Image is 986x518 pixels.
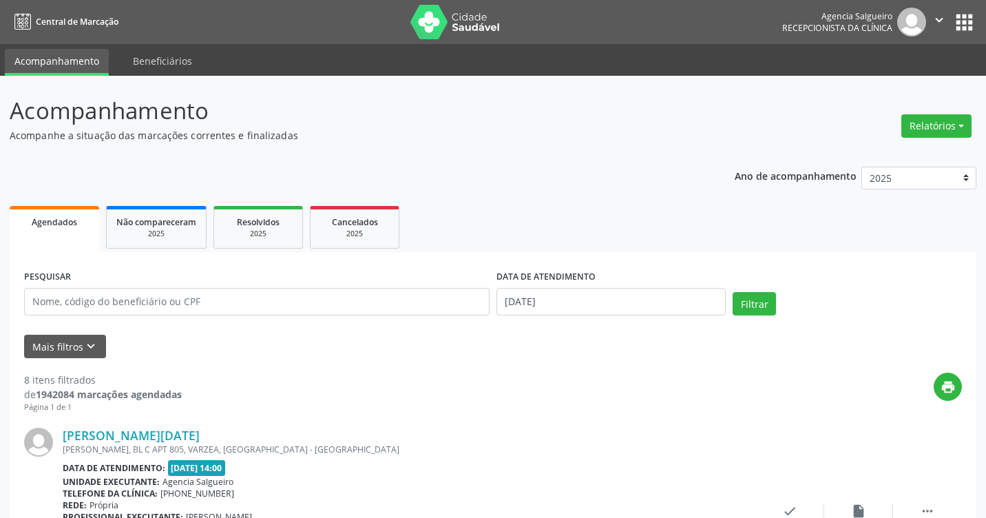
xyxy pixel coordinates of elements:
i: keyboard_arrow_down [83,339,98,354]
button: Relatórios [901,114,972,138]
button: apps [952,10,976,34]
button:  [926,8,952,37]
span: [DATE] 14:00 [168,460,226,476]
span: Central de Marcação [36,16,118,28]
div: 2025 [116,229,196,239]
div: Agencia Salgueiro [782,10,892,22]
img: img [24,428,53,457]
a: Central de Marcação [10,10,118,33]
label: DATA DE ATENDIMENTO [496,267,596,288]
div: [PERSON_NAME], BL C APT 805, VARZEA, [GEOGRAPHIC_DATA] - [GEOGRAPHIC_DATA] [63,444,755,455]
span: Recepcionista da clínica [782,22,892,34]
div: 2025 [224,229,293,239]
span: Agendados [32,216,77,228]
div: Página 1 de 1 [24,402,182,413]
p: Acompanhe a situação das marcações correntes e finalizadas [10,128,686,143]
button: print [934,373,962,401]
b: Data de atendimento: [63,462,165,474]
i: print [941,380,956,395]
b: Rede: [63,499,87,511]
div: 8 itens filtrados [24,373,182,387]
a: Acompanhamento [5,49,109,76]
div: de [24,387,182,402]
span: Resolvidos [237,216,280,228]
span: Cancelados [332,216,378,228]
img: img [897,8,926,37]
input: Nome, código do beneficiário ou CPF [24,288,490,315]
span: Não compareceram [116,216,196,228]
label: PESQUISAR [24,267,71,288]
p: Acompanhamento [10,94,686,128]
strong: 1942084 marcações agendadas [36,388,182,401]
a: [PERSON_NAME][DATE] [63,428,200,443]
b: Telefone da clínica: [63,488,158,499]
span: Própria [90,499,118,511]
p: Ano de acompanhamento [735,167,857,184]
span: Agencia Salgueiro [162,476,233,488]
a: Beneficiários [123,49,202,73]
input: Selecione um intervalo [496,288,726,315]
span: [PHONE_NUMBER] [160,488,234,499]
div: 2025 [320,229,389,239]
b: Unidade executante: [63,476,160,488]
button: Mais filtroskeyboard_arrow_down [24,335,106,359]
i:  [932,12,947,28]
button: Filtrar [733,292,776,315]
